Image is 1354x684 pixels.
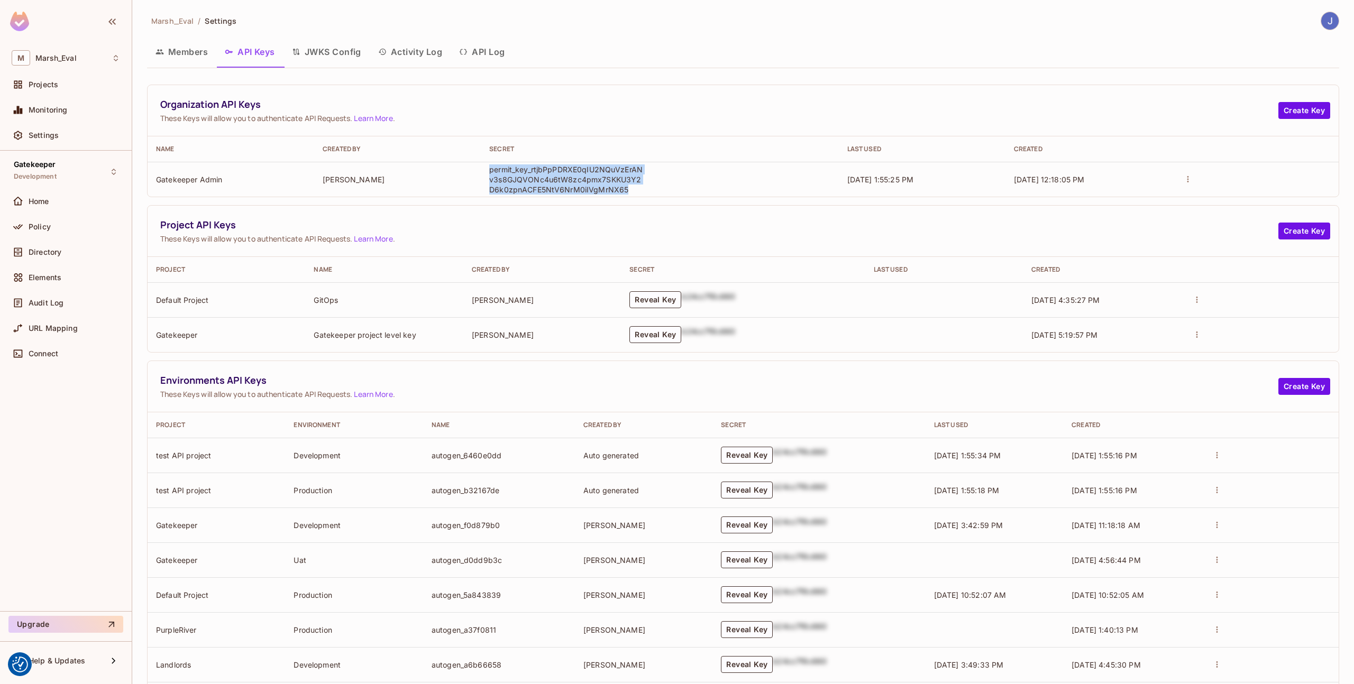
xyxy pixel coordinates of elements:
[148,438,285,473] td: test API project
[1072,521,1140,530] span: [DATE] 11:18:18 AM
[1072,421,1192,429] div: Created
[314,265,454,274] div: Name
[629,326,681,343] button: Reveal Key
[29,223,51,231] span: Policy
[1278,223,1330,239] button: Create Key
[423,577,575,612] td: autogen_5a843839
[575,438,712,473] td: Auto generated
[934,451,1001,460] span: [DATE] 1:55:34 PM
[283,39,370,65] button: JWKS Config
[148,317,305,352] td: Gatekeeper
[10,12,29,31] img: SReyMgAAAABJRU5ErkJggg==
[773,482,827,498] div: b24cc7f8c660
[1181,172,1195,187] button: actions
[14,172,57,181] span: Development
[1190,327,1204,342] button: actions
[148,473,285,507] td: test API project
[285,542,423,577] td: Uat
[721,516,773,533] button: Reveal Key
[314,162,481,197] td: [PERSON_NAME]
[12,657,28,672] button: Consent Preferences
[575,473,712,507] td: Auto generated
[773,621,827,638] div: b24cc7f8c660
[423,507,575,542] td: autogen_f0d879b0
[354,389,392,399] a: Learn More
[1072,590,1144,599] span: [DATE] 10:52:05 AM
[575,507,712,542] td: [PERSON_NAME]
[1072,625,1138,634] span: [DATE] 1:40:13 PM
[285,473,423,507] td: Production
[354,234,392,244] a: Learn More
[29,299,63,307] span: Audit Log
[1278,378,1330,395] button: Create Key
[1072,486,1137,495] span: [DATE] 1:55:16 PM
[681,291,735,308] div: b24cc7f8c660
[489,145,830,153] div: Secret
[1210,483,1224,497] button: actions
[285,438,423,473] td: Development
[721,551,773,568] button: Reveal Key
[773,551,827,568] div: b24cc7f8c660
[847,145,997,153] div: Last Used
[216,39,283,65] button: API Keys
[148,542,285,577] td: Gatekeeper
[29,248,61,256] span: Directory
[148,647,285,682] td: Landlords
[934,421,1055,429] div: Last Used
[773,586,827,603] div: b24cc7f8c660
[285,577,423,612] td: Production
[29,324,78,332] span: URL Mapping
[29,273,61,282] span: Elements
[148,577,285,612] td: Default Project
[160,389,1278,399] span: These Keys will allow you to authenticate API Requests. .
[156,421,277,429] div: Project
[1210,622,1224,637] button: actions
[148,507,285,542] td: Gatekeeper
[773,656,827,673] div: b24cc7f8c660
[463,317,621,352] td: [PERSON_NAME]
[1210,587,1224,602] button: actions
[1031,295,1100,304] span: [DATE] 4:35:27 PM
[773,447,827,464] div: b24cc7f8c660
[12,657,28,672] img: Revisit consent button
[160,98,1278,111] span: Organization API Keys
[29,657,85,665] span: Help & Updates
[934,660,1004,669] span: [DATE] 3:49:33 PM
[1210,517,1224,532] button: actions
[1014,145,1164,153] div: Created
[305,317,463,352] td: Gatekeeper project level key
[721,447,773,464] button: Reveal Key
[423,438,575,473] td: autogen_6460e0dd
[423,542,575,577] td: autogen_d0dd9b3c
[156,265,297,274] div: Project
[629,265,856,274] div: Secret
[1072,451,1137,460] span: [DATE] 1:55:16 PM
[472,265,612,274] div: Created By
[1278,102,1330,119] button: Create Key
[29,197,49,206] span: Home
[285,647,423,682] td: Development
[148,612,285,647] td: PurpleRiver
[205,16,236,26] span: Settings
[12,50,30,66] span: M
[285,612,423,647] td: Production
[305,282,463,317] td: GitOps
[451,39,513,65] button: API Log
[14,160,56,169] span: Gatekeeper
[160,218,1278,232] span: Project API Keys
[354,113,392,123] a: Learn More
[463,282,621,317] td: [PERSON_NAME]
[489,164,643,195] p: permit_key_rtjbPpPDRXE0qIU2NQuVzErANv3s8GJQVONc4u6tW8zc4pmx7SKKU3Y2D6k0zpnACFE5NtV6NrM0iIVgMrNX65
[423,647,575,682] td: autogen_a6b66658
[575,542,712,577] td: [PERSON_NAME]
[575,647,712,682] td: [PERSON_NAME]
[370,39,451,65] button: Activity Log
[323,145,472,153] div: Created By
[148,162,314,197] td: Gatekeeper Admin
[1072,556,1141,565] span: [DATE] 4:56:44 PM
[423,612,575,647] td: autogen_a37f0811
[29,80,58,89] span: Projects
[721,656,773,673] button: Reveal Key
[1031,265,1172,274] div: Created
[29,106,68,114] span: Monitoring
